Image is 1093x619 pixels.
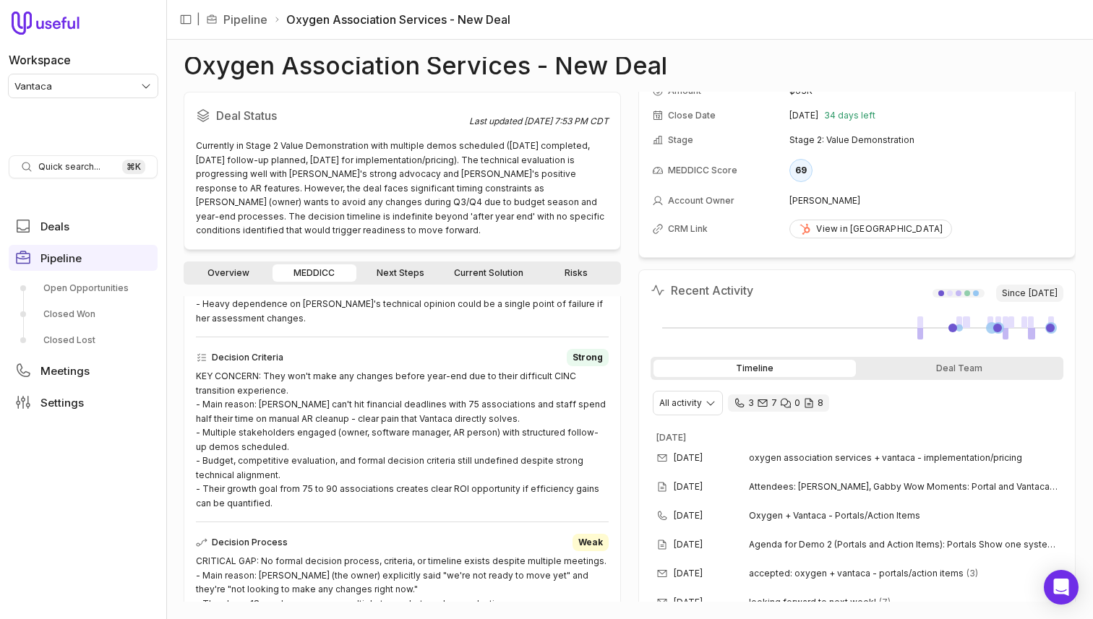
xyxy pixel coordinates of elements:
div: Deal Team [859,360,1061,377]
a: MEDDICC [273,264,356,282]
time: [DATE] [674,481,703,493]
span: 3 emails in thread [966,568,978,579]
label: Workspace [9,51,71,69]
td: Stage 2: Value Demonstration [789,129,1062,152]
span: Since [996,285,1063,302]
time: [DATE] [674,510,703,521]
div: Decision Process [196,534,609,551]
h2: Recent Activity [651,282,753,299]
li: Oxygen Association Services - New Deal [273,11,510,28]
h2: Deal Status [196,104,469,127]
span: Attendees: [PERSON_NAME], Gabby Wow Moments: Portal and Vantaca are one, theres a landing page fo... [749,481,1058,493]
td: [PERSON_NAME] [789,189,1062,212]
span: Deals [40,221,69,232]
span: Weak [578,537,603,548]
time: [DATE] [656,432,686,443]
time: [DATE] 7:53 PM CDT [524,116,609,126]
time: [DATE] [1029,287,1058,299]
span: accepted: oxygen + vantaca - portals/action items [749,568,964,579]
a: Next Steps [359,264,442,282]
div: Currently in Stage 2 Value Demonstration with multiple demos scheduled ([DATE] completed, [DATE] ... [196,139,609,238]
a: Risks [535,264,618,282]
div: Pipeline submenu [9,277,158,352]
span: Settings [40,397,84,408]
span: CRM Link [668,223,708,235]
time: [DATE] [674,452,703,464]
span: Pipeline [40,253,82,264]
span: Meetings [40,365,90,376]
time: [DATE] [674,597,703,608]
a: View in [GEOGRAPHIC_DATA] [789,220,952,238]
span: Stage [668,134,693,146]
a: Meetings [9,358,158,384]
span: 34 days left [824,110,875,121]
a: Closed Lost [9,329,158,352]
time: [DATE] [674,568,703,579]
div: Decision Criteria [196,349,609,366]
a: Overview [187,264,270,282]
a: Pipeline [223,11,267,28]
div: Timeline [653,360,856,377]
a: Settings [9,389,158,415]
div: View in [GEOGRAPHIC_DATA] [799,223,943,235]
button: Collapse sidebar [175,9,197,30]
time: [DATE] [674,539,703,550]
span: oxygen association services + vantaca - implementation/pricing [749,452,1022,464]
span: looking forward to next week! [749,597,876,608]
div: 3 calls and 7 email threads [728,394,829,412]
div: KEY CONCERN: They won't make any changes before year-end due to their difficult CINC transition e... [196,369,609,510]
span: Strong [573,352,603,363]
div: Last updated [469,116,609,127]
span: Oxygen + Vantaca - Portals/Action Items [749,510,1040,521]
a: Open Opportunities [9,277,158,300]
span: | [197,11,200,28]
kbd: ⌘ K [122,160,145,174]
a: Pipeline [9,245,158,271]
a: Deals [9,213,158,239]
span: 7 emails in thread [879,597,891,608]
span: Close Date [668,110,716,121]
span: Account Owner [668,195,734,207]
div: Open Intercom Messenger [1044,570,1079,605]
span: MEDDICC Score [668,165,737,176]
h1: Oxygen Association Services - New Deal [184,57,667,74]
time: [DATE] [789,110,818,121]
span: Quick search... [38,161,100,173]
a: Closed Won [9,303,158,326]
div: 69 [789,159,813,182]
a: Current Solution [445,264,532,282]
span: Agenda for Demo 2 (Portals and Action Items): Portals Show one system everything syncs in real ti... [749,539,1058,550]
